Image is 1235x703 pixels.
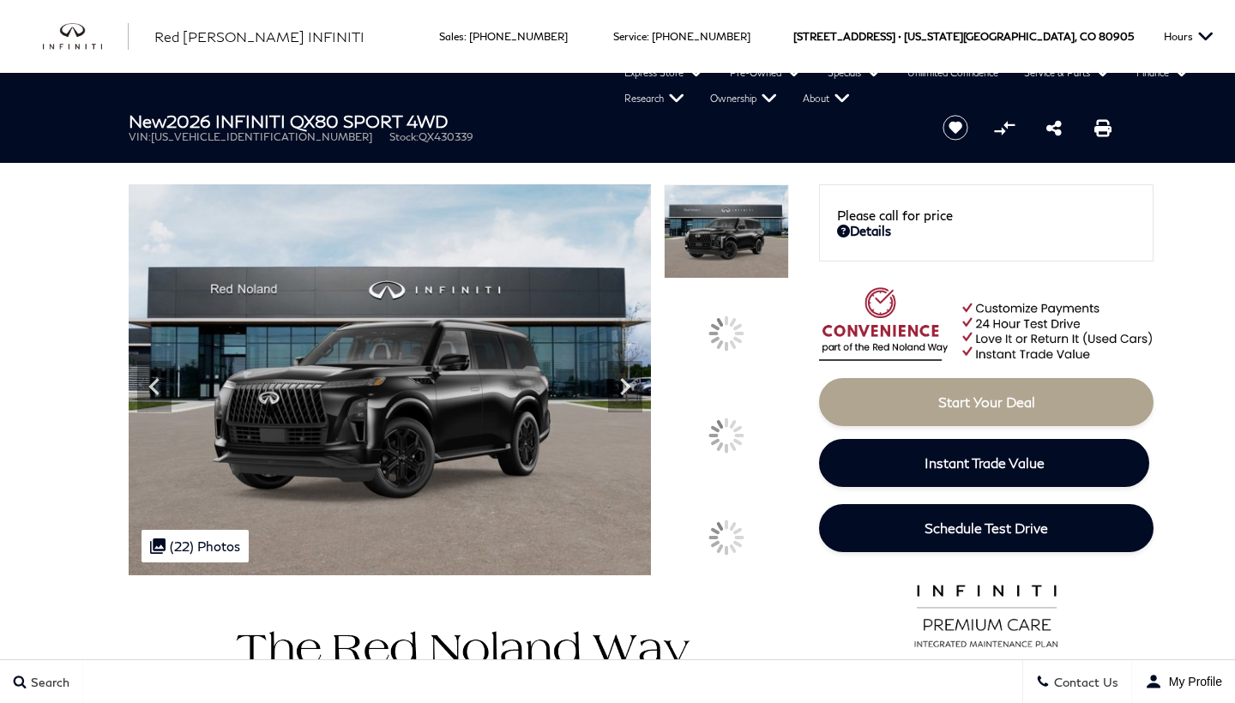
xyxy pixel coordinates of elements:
[464,30,467,43] span: :
[129,111,913,130] h1: 2026 INFINITI QX80 SPORT 4WD
[43,23,129,51] a: infiniti
[1132,660,1235,703] button: user-profile-menu
[142,530,249,562] div: (22) Photos
[837,207,953,223] span: Please call for price
[129,130,151,143] span: VIN:
[27,675,69,689] span: Search
[1046,117,1062,138] a: Share this New 2026 INFINITI QX80 SPORT 4WD
[819,439,1149,487] a: Instant Trade Value
[815,60,895,86] a: Specials
[17,60,1235,111] nav: Main Navigation
[664,184,789,279] img: New 2026 MINERAL BLACK INFINITI SPORT 4WD image 1
[819,378,1154,426] a: Start Your Deal
[647,30,649,43] span: :
[937,114,974,141] button: Save vehicle
[925,454,1045,471] span: Instant Trade Value
[938,394,1035,410] span: Start Your Deal
[652,30,750,43] a: [PHONE_NUMBER]
[991,115,1017,141] button: Compare vehicle
[903,580,1070,649] img: infinitipremiumcare.png
[469,30,568,43] a: [PHONE_NUMBER]
[611,60,717,86] a: Express Store
[613,30,647,43] span: Service
[43,23,129,51] img: INFINITI
[129,111,166,131] strong: New
[419,130,473,143] span: QX430339
[1162,675,1222,688] span: My Profile
[1011,60,1124,86] a: Service & Parts
[895,60,1011,86] a: Unlimited Confidence
[389,130,419,143] span: Stock:
[837,223,1136,238] a: Details
[1124,60,1202,86] a: Finance
[129,184,651,575] img: New 2026 MINERAL BLACK INFINITI SPORT 4WD image 1
[697,86,790,111] a: Ownership
[1050,675,1118,689] span: Contact Us
[1094,117,1111,138] a: Print this New 2026 INFINITI QX80 SPORT 4WD
[793,30,1134,43] a: [STREET_ADDRESS] • [US_STATE][GEOGRAPHIC_DATA], CO 80905
[154,28,364,45] span: Red [PERSON_NAME] INFINITI
[611,86,697,111] a: Research
[717,60,815,86] a: Pre-Owned
[790,86,863,111] a: About
[151,130,372,143] span: [US_VEHICLE_IDENTIFICATION_NUMBER]
[819,504,1154,552] a: Schedule Test Drive
[154,27,364,47] a: Red [PERSON_NAME] INFINITI
[925,520,1048,536] span: Schedule Test Drive
[439,30,464,43] span: Sales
